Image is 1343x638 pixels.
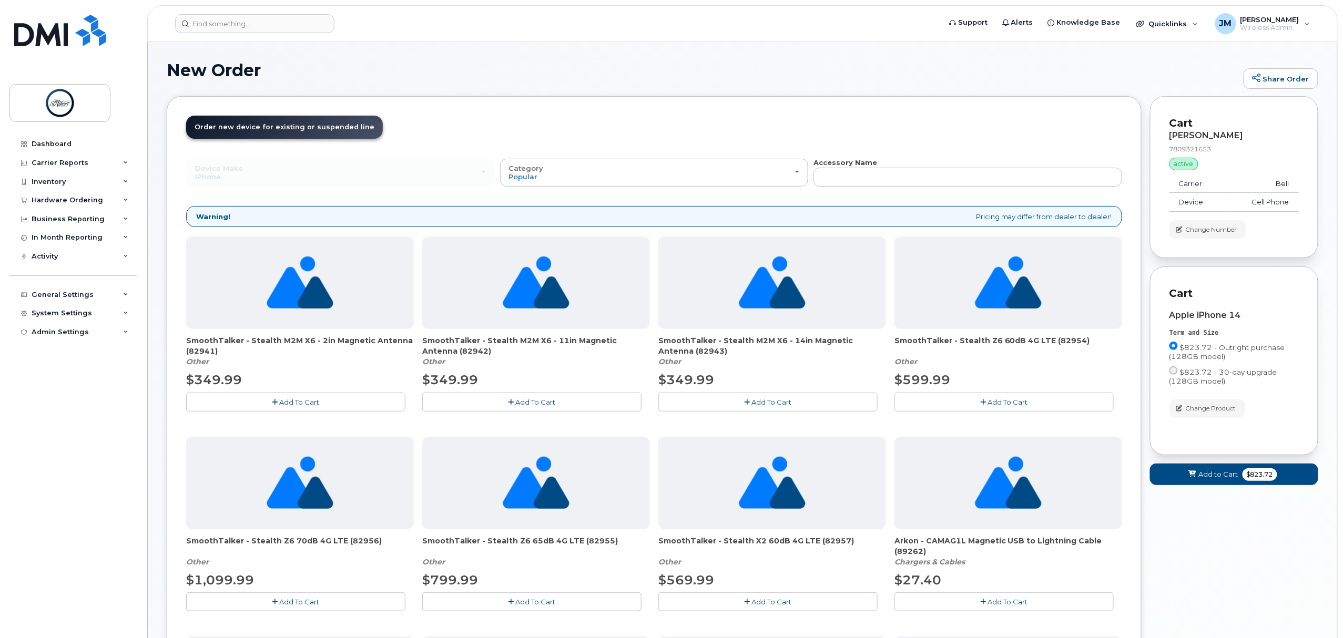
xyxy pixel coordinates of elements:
span: Category [509,164,544,172]
em: Other [658,557,681,567]
button: Add To Cart [894,393,1114,411]
img: no_image_found-2caef05468ed5679b831cfe6fc140e25e0c280774317ffc20a367ab7fd17291e.png [739,236,806,329]
span: $599.99 [894,372,950,387]
span: $823.72 - Outright purchase (128GB model) [1169,343,1285,361]
span: Popular [509,172,538,181]
img: no_image_found-2caef05468ed5679b831cfe6fc140e25e0c280774317ffc20a367ab7fd17291e.png [267,236,333,329]
div: SmoothTalker - Stealth M2M X6 - 2in Magnetic Antenna (82941) [186,335,414,367]
button: Add To Cart [186,393,405,411]
div: 7809321653 [1169,145,1299,153]
div: SmoothTalker - Stealth M2M X6 - 11in Magnetic Antenna (82942) [422,335,650,367]
button: Add To Cart [894,592,1114,611]
div: active [1169,158,1198,170]
img: no_image_found-2caef05468ed5679b831cfe6fc140e25e0c280774317ffc20a367ab7fd17291e.png [267,437,333,529]
button: Change Product [1169,399,1245,418]
span: $823.72 [1243,468,1277,481]
td: Device [1169,193,1226,212]
div: SmoothTalker - Stealth M2M X6 - 14in Magnetic Antenna (82943) [658,335,886,367]
div: [PERSON_NAME] [1169,131,1299,140]
div: SmoothTalker - Stealth X2 60dB 4G LTE (82957) [658,536,886,567]
span: $799.99 [422,572,478,588]
img: no_image_found-2caef05468ed5679b831cfe6fc140e25e0c280774317ffc20a367ab7fd17291e.png [739,437,806,529]
img: no_image_found-2caef05468ed5679b831cfe6fc140e25e0c280774317ffc20a367ab7fd17291e.png [503,437,569,529]
em: Other [186,557,209,567]
em: Other [422,557,445,567]
span: Change Product [1186,404,1236,413]
td: Cell Phone [1226,193,1299,212]
span: $349.99 [658,372,714,387]
span: Add To Cart [988,598,1028,606]
span: Add To Cart [280,398,320,406]
span: SmoothTalker - Stealth Z6 70dB 4G LTE (82956) [186,536,414,557]
span: Add To Cart [752,398,792,406]
em: Chargers & Cables [894,557,965,567]
button: Add To Cart [422,393,642,411]
div: Term and Size [1169,328,1299,337]
h1: New Order [167,61,1238,79]
span: SmoothTalker - Stealth M2M X6 - 11in Magnetic Antenna (82942) [422,335,650,356]
span: Add To Cart [516,598,556,606]
span: Arkon - CAMAG1L Magnetic USB to Lightning Cable (89262) [894,536,1122,557]
span: SmoothTalker - Stealth Z6 60dB 4G LTE (82954) [894,335,1122,356]
div: Pricing may differ from dealer to dealer! [186,206,1122,228]
strong: Warning! [196,212,230,222]
span: Add To Cart [752,598,792,606]
div: Apple iPhone 14 [1169,311,1299,320]
button: Add To Cart [186,592,405,611]
span: $1,099.99 [186,572,254,588]
a: Share Order [1244,68,1318,89]
span: $823.72 - 30-day upgrade (128GB model) [1169,368,1277,385]
span: Add To Cart [280,598,320,606]
p: Cart [1169,116,1299,131]
img: no_image_found-2caef05468ed5679b831cfe6fc140e25e0c280774317ffc20a367ab7fd17291e.png [503,236,569,329]
em: Other [186,357,209,366]
span: $569.99 [658,572,714,588]
img: no_image_found-2caef05468ed5679b831cfe6fc140e25e0c280774317ffc20a367ab7fd17291e.png [975,236,1042,329]
div: SmoothTalker - Stealth Z6 65dB 4G LTE (82955) [422,536,650,567]
span: Add to Cart [1199,469,1238,479]
div: Arkon - CAMAG1L Magnetic USB to Lightning Cable (89262) [894,536,1122,567]
span: $349.99 [422,372,478,387]
button: Add To Cart [658,393,878,411]
span: SmoothTalker - Stealth X2 60dB 4G LTE (82957) [658,536,886,557]
em: Other [422,357,445,366]
td: Bell [1226,174,1299,193]
input: $823.72 - Outright purchase (128GB model) [1169,342,1178,350]
button: Change Number [1169,220,1246,239]
span: $27.40 [894,572,941,588]
span: $349.99 [186,372,242,387]
img: no_image_found-2caef05468ed5679b831cfe6fc140e25e0c280774317ffc20a367ab7fd17291e.png [975,437,1042,529]
input: $823.72 - 30-day upgrade (128GB model) [1169,366,1178,375]
p: Cart [1169,286,1299,301]
span: SmoothTalker - Stealth Z6 65dB 4G LTE (82955) [422,536,650,557]
span: SmoothTalker - Stealth M2M X6 - 2in Magnetic Antenna (82941) [186,335,414,356]
em: Other [658,357,681,366]
span: SmoothTalker - Stealth M2M X6 - 14in Magnetic Antenna (82943) [658,335,886,356]
button: Add To Cart [658,592,878,611]
button: Category Popular [500,159,809,186]
strong: Accessory Name [813,158,877,167]
span: Add To Cart [988,398,1028,406]
div: SmoothTalker - Stealth Z6 60dB 4G LTE (82954) [894,335,1122,367]
span: Add To Cart [516,398,556,406]
em: Other [894,357,917,366]
td: Carrier [1169,174,1226,193]
button: Add To Cart [422,592,642,611]
div: SmoothTalker - Stealth Z6 70dB 4G LTE (82956) [186,536,414,567]
span: Order new device for existing or suspended line [195,123,374,131]
button: Add to Cart $823.72 [1150,464,1318,485]
span: Change Number [1186,225,1237,234]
